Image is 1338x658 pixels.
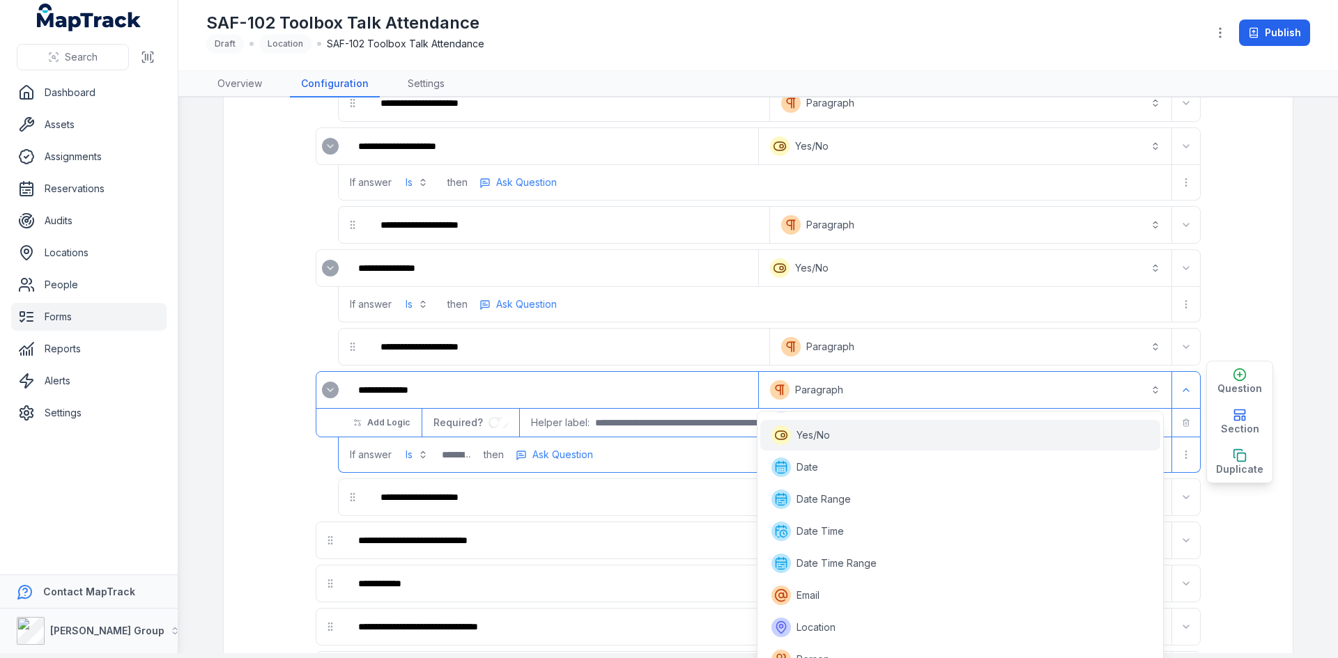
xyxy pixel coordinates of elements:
[797,556,877,570] span: Date Time Range
[367,417,410,428] span: Add Logic
[1217,382,1262,395] span: Question
[344,411,419,434] button: Add Logic
[762,375,1169,405] button: Paragraph
[489,417,508,428] input: :r4bd:-form-item-label
[797,460,818,474] span: Date
[797,620,836,634] span: Location
[531,416,590,430] span: Helper label:
[1216,462,1263,476] span: Duplicate
[797,588,820,602] span: Email
[433,416,489,428] span: Required?
[797,524,844,538] span: Date Time
[1207,361,1272,402] button: Question
[1207,442,1272,483] button: Duplicate
[797,428,830,442] span: Yes/No
[1207,402,1272,442] button: Section
[1221,422,1259,436] span: Section
[797,492,851,506] span: Date Range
